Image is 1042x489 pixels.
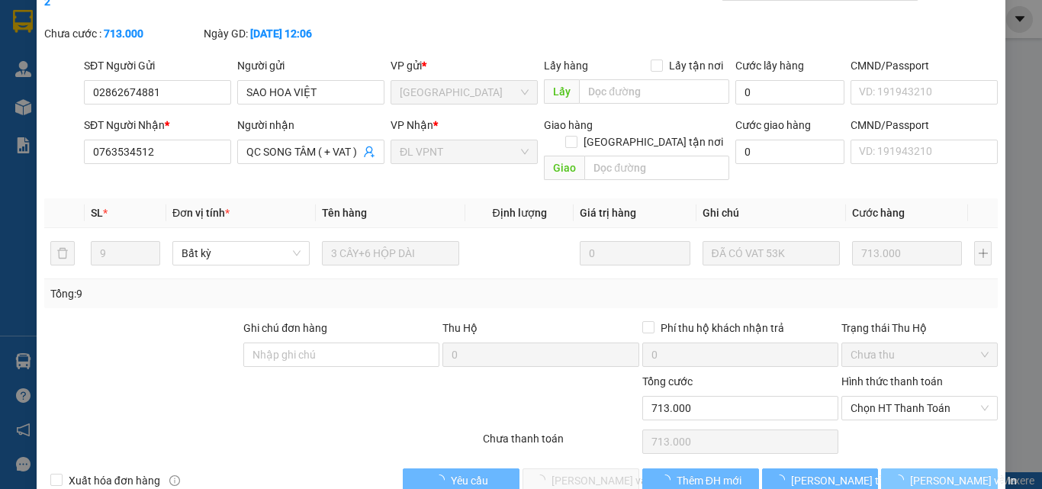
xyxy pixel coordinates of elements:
[654,320,790,336] span: Phí thu hộ khách nhận trả
[104,27,143,40] b: 713.000
[851,397,989,420] span: Chọn HT Thanh Toán
[852,241,962,265] input: 0
[204,25,360,42] div: Ngày GD:
[128,58,210,70] b: [DOMAIN_NAME]
[182,242,301,265] span: Bất kỳ
[544,60,588,72] span: Lấy hàng
[642,375,693,388] span: Tổng cước
[363,146,375,158] span: user-add
[166,19,202,56] img: logo.jpg
[584,156,729,180] input: Dọc đường
[391,119,433,131] span: VP Nhận
[663,57,729,74] span: Lấy tận nơi
[172,207,230,219] span: Đơn vị tính
[841,320,998,336] div: Trạng thái Thu Hộ
[128,72,210,92] li: (c) 2017
[660,475,677,485] span: loading
[735,80,844,105] input: Cước lấy hàng
[841,375,943,388] label: Hình thức thanh toán
[544,119,593,131] span: Giao hàng
[442,322,478,334] span: Thu Hộ
[703,241,840,265] input: Ghi Chú
[579,79,729,104] input: Dọc đường
[910,472,1017,489] span: [PERSON_NAME] và In
[94,22,151,94] b: Gửi khách hàng
[243,322,327,334] label: Ghi chú đơn hàng
[451,472,488,489] span: Yêu cầu
[84,117,231,134] div: SĐT Người Nhận
[893,475,910,485] span: loading
[19,98,79,197] b: Phúc An Express
[391,57,538,74] div: VP gửi
[852,207,905,219] span: Cước hàng
[580,241,690,265] input: 0
[19,19,95,95] img: logo.jpg
[735,140,844,164] input: Cước giao hàng
[400,140,529,163] span: ĐL VPNT
[851,57,998,74] div: CMND/Passport
[50,285,404,302] div: Tổng: 9
[544,79,579,104] span: Lấy
[322,207,367,219] span: Tên hàng
[851,117,998,134] div: CMND/Passport
[735,60,804,72] label: Cước lấy hàng
[84,57,231,74] div: SĐT Người Gửi
[400,81,529,104] span: ĐL Quận 5
[237,57,384,74] div: Người gửi
[696,198,846,228] th: Ghi chú
[44,25,201,42] div: Chưa cước :
[851,343,989,366] span: Chưa thu
[481,430,641,457] div: Chưa thanh toán
[577,134,729,150] span: [GEOGRAPHIC_DATA] tận nơi
[237,117,384,134] div: Người nhận
[63,472,166,489] span: Xuất hóa đơn hàng
[492,207,546,219] span: Định lượng
[169,475,180,486] span: info-circle
[974,241,992,265] button: plus
[91,207,103,219] span: SL
[677,472,741,489] span: Thêm ĐH mới
[774,475,791,485] span: loading
[791,472,913,489] span: [PERSON_NAME] thay đổi
[322,241,459,265] input: VD: Bàn, Ghế
[250,27,312,40] b: [DATE] 12:06
[243,343,439,367] input: Ghi chú đơn hàng
[580,207,636,219] span: Giá trị hàng
[50,241,75,265] button: delete
[544,156,584,180] span: Giao
[735,119,811,131] label: Cước giao hàng
[434,475,451,485] span: loading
